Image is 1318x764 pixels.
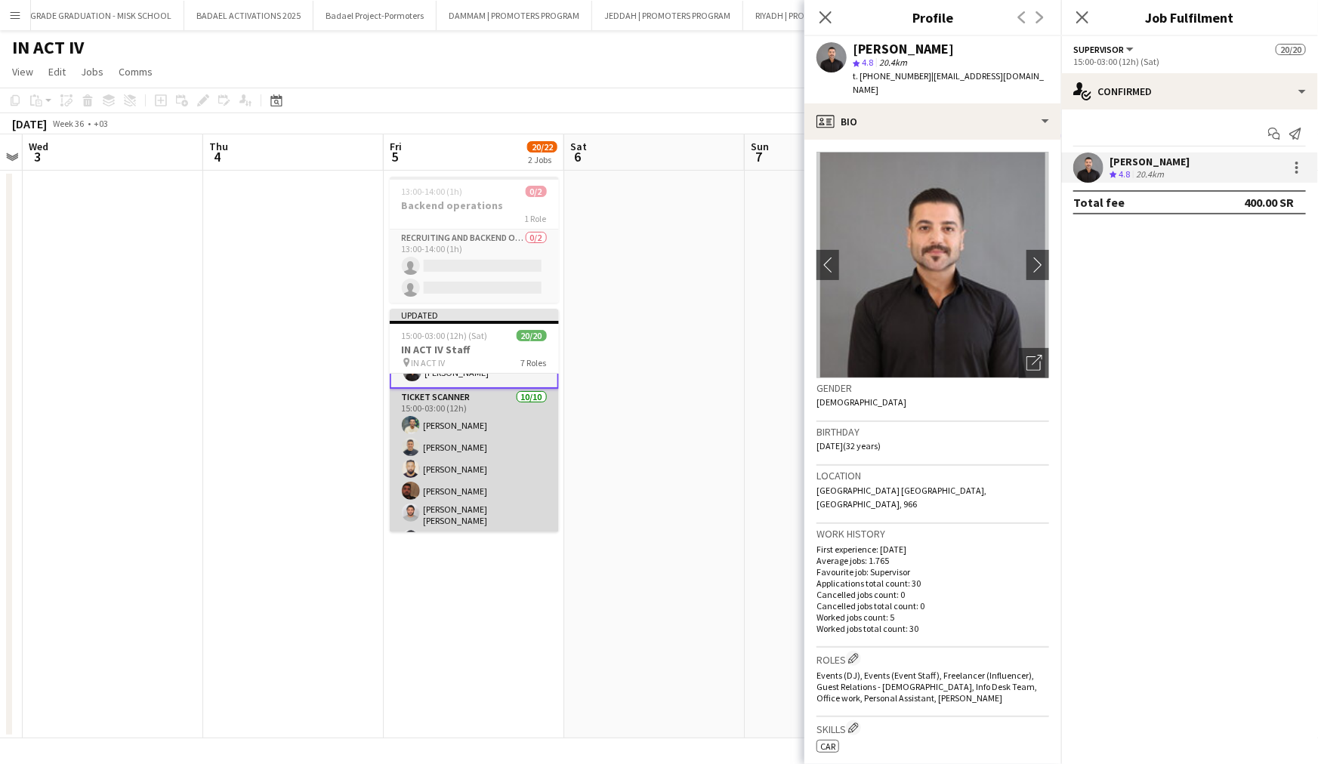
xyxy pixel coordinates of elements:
a: Jobs [75,62,110,82]
div: +03 [94,118,108,129]
div: Confirmed [1061,73,1318,109]
h1: IN ACT IV [12,36,84,59]
p: Cancelled jobs total count: 0 [816,600,1049,612]
span: Supervisor [1073,44,1124,55]
span: 7 Roles [521,357,547,368]
h3: Roles [816,651,1049,667]
div: [DATE] [12,116,47,131]
span: 20.4km [876,57,910,68]
img: Crew avatar or photo [816,152,1049,378]
span: 13:00-14:00 (1h) [402,186,463,197]
p: Worked jobs total count: 30 [816,623,1049,634]
span: Jobs [81,65,103,79]
div: Open photos pop-in [1019,348,1049,378]
div: Updated [390,309,559,321]
h3: Skills [816,720,1049,736]
span: Comms [119,65,153,79]
app-card-role: Ticket Scanner10/1015:00-03:00 (12h)[PERSON_NAME][PERSON_NAME][PERSON_NAME][PERSON_NAME][PERSON_N... [390,389,559,642]
h3: Gender [816,381,1049,395]
span: 4 [207,148,228,165]
h3: Birthday [816,425,1049,439]
span: Sun [751,140,769,153]
h3: Profile [804,8,1061,27]
div: [PERSON_NAME] [1110,155,1190,168]
span: Thu [209,140,228,153]
span: 20/22 [527,141,557,152]
app-job-card: Updated15:00-03:00 (12h) (Sat)20/20IN ACT IV Staff IN ACT IV7 Roles[PERSON_NAME]Supervisor1/115:0... [390,309,559,532]
span: 20/20 [517,330,547,341]
p: Applications total count: 30 [816,578,1049,589]
a: Edit [42,62,72,82]
span: [GEOGRAPHIC_DATA] [GEOGRAPHIC_DATA], [GEOGRAPHIC_DATA], 966 [816,485,986,510]
span: 4.8 [862,57,873,68]
span: t. [PHONE_NUMBER] [853,70,931,82]
a: View [6,62,39,82]
span: Wed [29,140,48,153]
span: IN ACT IV [412,357,446,368]
span: 5 [387,148,402,165]
div: 2 Jobs [528,154,557,165]
span: [DATE] (32 years) [816,440,881,451]
h3: Backend operations [390,199,559,212]
button: JEDDAH | PROMOTERS PROGRAM [592,1,743,30]
button: DAMMAM | PROMOTERS PROGRAM [437,1,592,30]
p: Worked jobs count: 5 [816,612,1049,623]
span: [DEMOGRAPHIC_DATA] [816,396,906,408]
app-card-role: Recruiting and Backend operating0/213:00-14:00 (1h) [390,230,559,303]
a: Comms [113,62,159,82]
button: RIYADH | PROMOTERS PROGRAM [743,1,890,30]
h3: Location [816,469,1049,482]
span: Week 36 [50,118,88,129]
p: Favourite job: Supervisor [816,566,1049,578]
span: 7 [749,148,769,165]
span: Events (DJ), Events (Event Staff), Freelancer (Influencer), Guest Relations - [DEMOGRAPHIC_DATA],... [816,670,1037,704]
div: [PERSON_NAME] [853,42,954,56]
span: Fri [390,140,402,153]
span: 0/2 [526,186,547,197]
h3: Work history [816,527,1049,541]
p: Cancelled jobs count: 0 [816,589,1049,600]
div: 15:00-03:00 (12h) (Sat) [1073,56,1306,67]
span: 6 [568,148,587,165]
h3: Job Fulfilment [1061,8,1318,27]
div: 20.4km [1133,168,1167,181]
span: Edit [48,65,66,79]
span: 15:00-03:00 (12h) (Sat) [402,330,488,341]
div: 400.00 SR [1244,195,1294,210]
app-job-card: 13:00-14:00 (1h)0/2Backend operations1 RoleRecruiting and Backend operating0/213:00-14:00 (1h) [390,177,559,303]
h3: IN ACT IV Staff [390,343,559,356]
span: Sat [570,140,587,153]
span: Car [820,741,835,752]
span: 4.8 [1119,168,1130,180]
span: View [12,65,33,79]
span: 20/20 [1276,44,1306,55]
span: | [EMAIL_ADDRESS][DOMAIN_NAME] [853,70,1044,95]
button: Supervisor [1073,44,1136,55]
p: First experience: [DATE] [816,544,1049,555]
div: Total fee [1073,195,1125,210]
button: BADAEL ACTIVATIONS 2025 [184,1,313,30]
p: Average jobs: 1.765 [816,555,1049,566]
button: Badael Project-Pormoters [313,1,437,30]
span: 1 Role [525,213,547,224]
span: 3 [26,148,48,165]
div: Bio [804,103,1061,140]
